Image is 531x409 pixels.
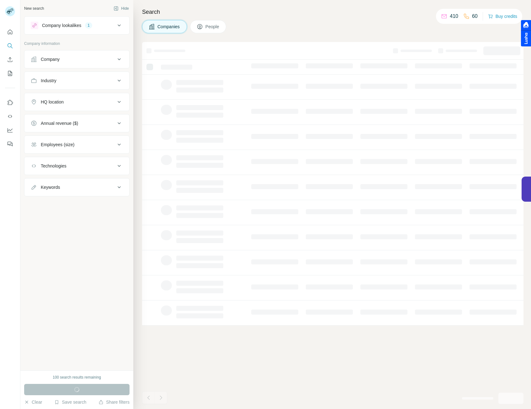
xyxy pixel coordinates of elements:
[41,120,78,126] div: Annual revenue ($)
[24,94,129,109] button: HQ location
[142,8,523,16] h4: Search
[24,180,129,195] button: Keywords
[5,40,15,51] button: Search
[41,163,66,169] div: Technologies
[41,56,60,62] div: Company
[450,13,458,20] p: 410
[5,68,15,79] button: My lists
[41,184,60,190] div: Keywords
[5,26,15,38] button: Quick start
[472,13,478,20] p: 60
[5,125,15,136] button: Dashboard
[24,73,129,88] button: Industry
[24,52,129,67] button: Company
[41,141,74,148] div: Employees (size)
[5,138,15,150] button: Feedback
[5,97,15,108] button: Use Surfe on LinkedIn
[41,77,56,84] div: Industry
[85,23,92,28] div: 1
[5,54,15,65] button: Enrich CSV
[41,99,64,105] div: HQ location
[488,12,517,21] button: Buy credits
[98,399,130,405] button: Share filters
[5,111,15,122] button: Use Surfe API
[157,24,180,30] span: Companies
[24,18,129,33] button: Company lookalikes1
[54,399,86,405] button: Save search
[109,4,133,13] button: Hide
[24,158,129,173] button: Technologies
[24,399,42,405] button: Clear
[24,6,44,11] div: New search
[24,116,129,131] button: Annual revenue ($)
[24,137,129,152] button: Employees (size)
[24,41,130,46] p: Company information
[205,24,220,30] span: People
[53,374,101,380] div: 100 search results remaining
[42,22,81,29] div: Company lookalikes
